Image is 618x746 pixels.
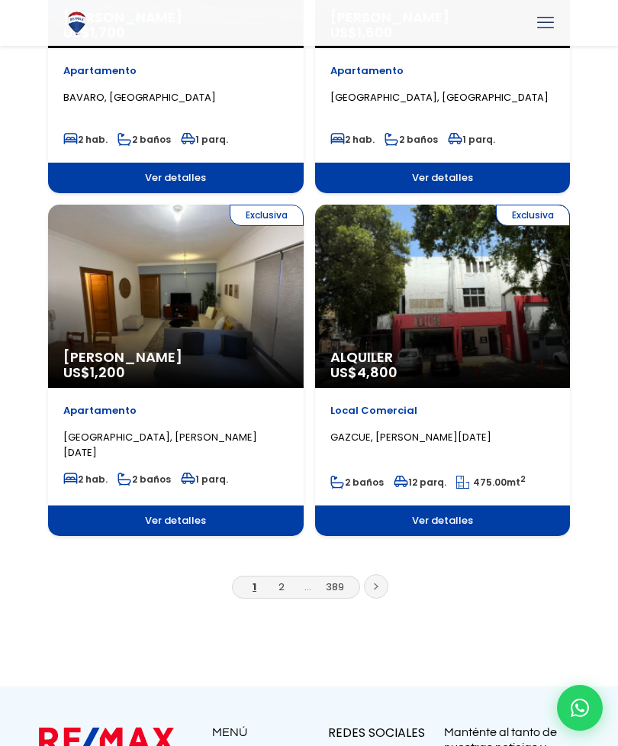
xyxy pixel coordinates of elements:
[326,580,344,594] a: 389
[496,205,570,226] span: Exclusiva
[330,90,549,105] span: [GEOGRAPHIC_DATA], [GEOGRAPHIC_DATA]
[181,133,228,146] span: 1 parq.
[330,430,491,444] span: GAZCUE, [PERSON_NAME][DATE]
[181,473,228,486] span: 1 parq.
[117,133,171,146] span: 2 baños
[63,63,288,79] p: Apartamento
[357,363,398,382] span: 4,800
[315,163,571,193] span: Ver detalles
[448,133,495,146] span: 1 parq.
[63,10,90,37] img: Logo de REMAX
[63,350,288,365] span: [PERSON_NAME]
[315,205,571,536] a: Exclusiva Alquiler US$4,800 Local Comercial GAZCUE, [PERSON_NAME][DATE] 2 baños 12 parq. 475.00mt...
[330,476,384,489] span: 2 baños
[330,363,398,382] span: US$
[63,403,288,418] p: Apartamento
[394,476,446,489] span: 12 parq.
[212,725,309,741] p: MENÚ
[304,580,311,594] a: ...
[520,473,526,485] sup: 2
[230,205,304,226] span: Exclusiva
[63,430,257,460] span: [GEOGRAPHIC_DATA], [PERSON_NAME][DATE]
[330,133,375,146] span: 2 hab.
[278,580,285,594] a: 2
[63,363,125,382] span: US$
[330,350,555,365] span: Alquiler
[330,63,555,79] p: Apartamento
[385,133,438,146] span: 2 baños
[253,580,256,594] a: 1
[48,163,304,193] span: Ver detalles
[117,473,171,486] span: 2 baños
[63,90,216,105] span: BAVARO, [GEOGRAPHIC_DATA]
[533,10,558,36] a: mobile menu
[63,473,108,486] span: 2 hab.
[309,725,444,741] p: REDES SOCIALES
[456,476,526,489] span: mt
[473,476,507,489] span: 475.00
[90,363,125,382] span: 1,200
[315,505,571,536] span: Ver detalles
[63,133,108,146] span: 2 hab.
[330,403,555,418] p: Local Comercial
[48,505,304,536] span: Ver detalles
[48,205,304,536] a: Exclusiva [PERSON_NAME] US$1,200 Apartamento [GEOGRAPHIC_DATA], [PERSON_NAME][DATE] 2 hab. 2 baño...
